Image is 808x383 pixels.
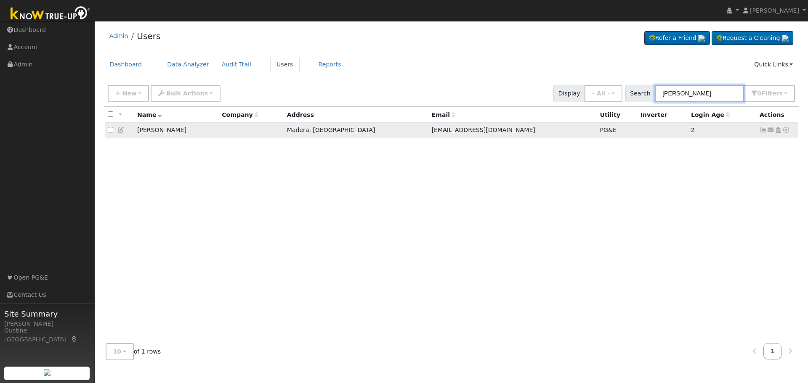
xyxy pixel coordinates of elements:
a: Quick Links [748,57,799,72]
td: [PERSON_NAME] [134,123,219,138]
span: s [779,90,782,97]
a: Request a Cleaning [712,31,793,45]
a: Admin [109,32,128,39]
button: 0Filters [744,85,795,102]
button: New [108,85,149,102]
button: - All - [585,85,622,102]
span: Bulk Actions [166,90,208,97]
a: Users [270,57,300,72]
span: Email [432,111,455,118]
a: Data Analyzer [161,57,215,72]
div: Address [287,111,426,119]
a: Show Graph [760,127,767,133]
div: Actions [760,111,795,119]
span: PG&E [600,127,617,133]
span: Site Summary [4,308,90,320]
img: retrieve [698,35,705,42]
span: Days since last login [691,111,730,118]
button: Bulk Actions [151,85,220,102]
a: Dashboard [104,57,149,72]
span: Filter [761,90,783,97]
a: Reports [312,57,348,72]
img: retrieve [44,369,50,376]
a: 1 [763,343,782,359]
a: Edit User [117,127,125,133]
a: Refer a Friend [644,31,710,45]
span: of 1 rows [106,343,161,360]
span: [EMAIL_ADDRESS][DOMAIN_NAME] [432,127,535,133]
a: Audit Trail [215,57,258,72]
img: retrieve [782,35,789,42]
div: Inverter [641,111,685,119]
div: Utility [600,111,635,119]
span: Display [553,85,585,102]
span: 10 [113,348,122,355]
button: 10 [106,343,134,360]
input: Search [655,85,744,102]
a: Login As [774,127,782,133]
a: teechme01@att.net [767,126,775,135]
td: Madera, [GEOGRAPHIC_DATA] [284,123,429,138]
a: Other actions [782,126,790,135]
a: Map [71,336,78,343]
span: Search [625,85,655,102]
span: Company name [222,111,258,118]
a: Users [137,31,160,41]
span: Name [137,111,162,118]
div: Gustine, [GEOGRAPHIC_DATA] [4,326,90,344]
span: New [122,90,136,97]
div: [PERSON_NAME] [4,320,90,328]
span: [PERSON_NAME] [750,7,799,14]
span: 09/06/2025 4:07:11 PM [691,127,695,133]
img: Know True-Up [6,5,95,24]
